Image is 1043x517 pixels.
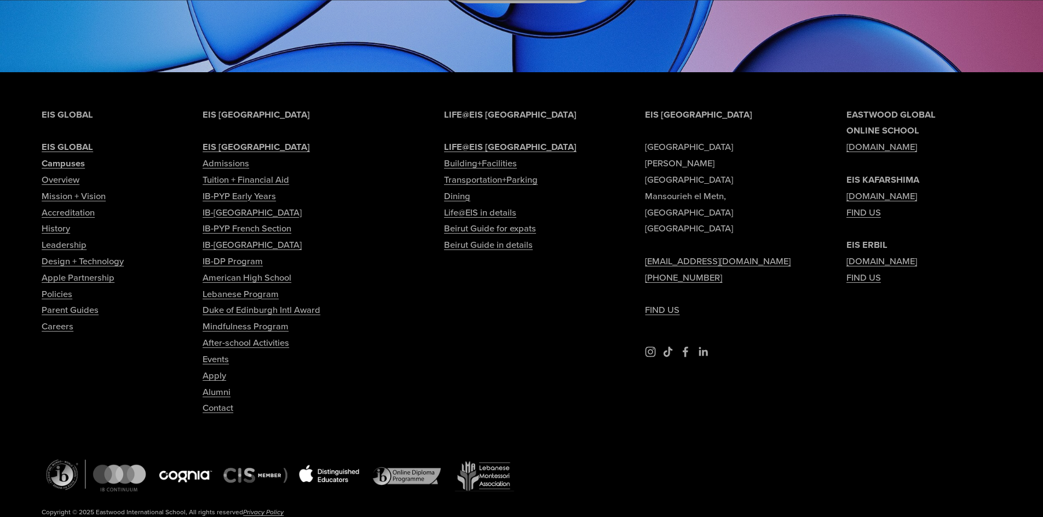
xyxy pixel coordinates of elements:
[203,155,249,172] a: Admissions
[203,302,320,318] a: Duke of Edinburgh Intl Award
[203,139,310,155] a: EIS [GEOGRAPHIC_DATA]
[444,139,577,155] a: LIFE@EIS [GEOGRAPHIC_DATA]
[444,172,538,188] a: Transportation+Parking
[203,384,231,400] a: Alumni
[42,286,72,303] a: Policies
[444,140,577,153] strong: LIFE@EIS [GEOGRAPHIC_DATA]
[42,253,124,270] a: Design + Technology
[203,253,263,270] a: IB-DP Program
[645,302,679,318] a: FIND US
[444,220,536,237] a: Beirut Guide for expats
[444,205,516,221] a: Life@EIS in details
[444,188,470,205] a: Dining
[203,108,310,121] strong: EIS [GEOGRAPHIC_DATA]
[203,188,276,205] a: IB-PYP Early Years
[42,318,73,335] a: Careers
[203,270,291,286] a: American High School
[203,205,302,221] a: IB-[GEOGRAPHIC_DATA]
[42,188,106,205] a: Mission + Vision
[680,346,691,357] a: Facebook
[42,270,114,286] a: Apple Partnership
[42,155,85,172] a: Campuses
[203,318,289,335] a: Mindfulness Program
[846,205,881,221] a: FIND US
[645,107,800,319] p: [GEOGRAPHIC_DATA] [PERSON_NAME][GEOGRAPHIC_DATA] Mansourieh el Metn, [GEOGRAPHIC_DATA] [GEOGRAPHI...
[846,238,888,251] strong: EIS ERBIL
[698,346,708,357] a: LinkedIn
[42,220,70,237] a: History
[444,237,533,253] a: Beirut Guide in details
[42,140,93,153] strong: EIS GLOBAL
[846,108,936,137] strong: EASTWOOD GLOBAL ONLINE SCHOOL
[203,237,302,253] a: IB-[GEOGRAPHIC_DATA]
[203,400,233,416] a: Contact
[444,155,517,172] a: Building+Facilities
[645,108,752,121] strong: EIS [GEOGRAPHIC_DATA]
[846,188,917,205] a: [DOMAIN_NAME]
[645,346,656,357] a: Instagram
[846,173,919,186] strong: EIS KAFARSHIMA
[662,346,673,357] a: TikTok
[645,253,791,270] a: [EMAIL_ADDRESS][DOMAIN_NAME]
[203,335,289,351] a: After-school Activities
[846,139,917,155] a: [DOMAIN_NAME]
[203,220,291,237] a: IB-PYP French Section
[444,108,577,121] strong: LIFE@EIS [GEOGRAPHIC_DATA]
[42,139,93,155] a: EIS GLOBAL
[846,270,881,286] a: FIND US
[42,172,79,188] a: Overview
[42,237,87,253] a: Leadership
[42,156,85,170] strong: Campuses
[42,302,99,318] a: Parent Guides
[203,351,229,368] a: Events
[42,108,93,121] strong: EIS GLOBAL
[846,253,917,270] a: [DOMAIN_NAME]
[203,368,226,384] a: Apply
[203,172,289,188] a: Tuition + Financial Aid
[203,286,279,303] a: Lebanese Program
[203,140,310,153] strong: EIS [GEOGRAPHIC_DATA]
[243,507,284,516] em: Privacy Policy
[645,270,722,286] a: [PHONE_NUMBER]
[42,205,95,221] a: Accreditation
